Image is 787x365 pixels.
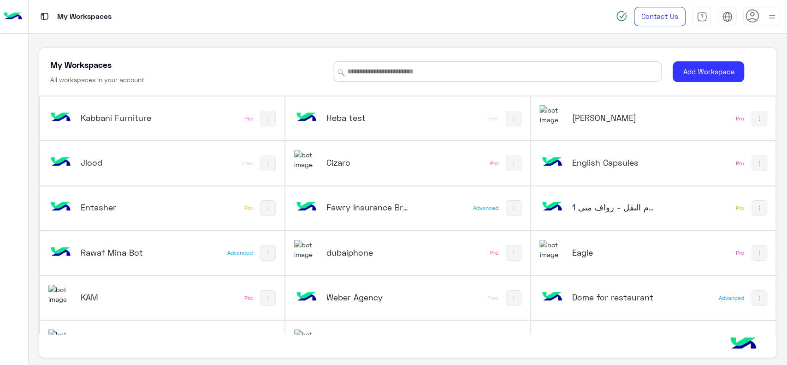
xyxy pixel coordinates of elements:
[736,160,744,167] div: Pro
[4,7,22,26] img: Logo
[673,61,744,82] button: Add Workspace
[326,112,408,123] h5: Heba test
[736,115,744,122] div: Pro
[539,195,564,220] img: 137472623329108
[294,195,319,220] img: bot image
[227,249,253,257] div: Advanced
[242,160,253,167] div: Free
[48,150,73,175] img: 146205905242462
[326,157,408,168] h5: Cizaro
[490,249,498,257] div: Pro
[244,294,253,302] div: Pro
[294,105,319,130] img: bot image
[766,11,778,23] img: profile
[539,150,564,175] img: bot image
[539,240,564,260] img: 713415422032625
[39,11,50,22] img: tab
[722,12,733,22] img: tab
[48,195,73,220] img: bot image
[244,204,253,212] div: Pro
[81,202,163,213] h5: Entasher
[48,285,73,305] img: 228235970373281
[572,202,654,213] h5: نظام النقل - رواف منى 1
[326,247,408,258] h5: dubaiphone
[539,285,564,310] img: bot image
[50,59,112,70] h5: My Workspaces
[487,115,498,122] div: Free
[244,115,253,122] div: Pro
[57,11,112,23] p: My Workspaces
[736,204,744,212] div: Pro
[81,292,163,303] h5: KAM
[50,75,144,84] h6: All workspaces in your account
[539,105,564,125] img: 322208621163248
[326,202,408,213] h5: Fawry Insurance Brokerage`s
[48,240,73,265] img: bot image
[490,160,498,167] div: Pro
[634,7,686,26] a: Contact Us
[294,240,319,260] img: 1403182699927242
[48,105,73,130] img: bot image
[719,294,744,302] div: Advanced
[572,112,654,123] h5: Ahmed El Sallab
[326,292,408,303] h5: Weber Agency
[572,247,654,258] h5: Eagle
[81,247,163,258] h5: Rawaf Mina Bot
[697,12,707,22] img: tab
[572,292,654,303] h5: Dome for restaurant
[692,7,711,26] a: tab
[48,329,73,349] img: 114004088273201
[539,329,564,354] img: bot image
[487,294,498,302] div: Free
[736,249,744,257] div: Pro
[294,329,319,349] img: 630227726849311
[727,328,759,360] img: hulul-logo.png
[572,157,654,168] h5: English Capsules
[81,157,163,168] h5: Jlood
[294,285,319,310] img: bot image
[294,150,319,170] img: 919860931428189
[81,112,163,123] h5: Kabbani Furniture
[616,11,627,22] img: spinner
[473,204,498,212] div: Advanced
